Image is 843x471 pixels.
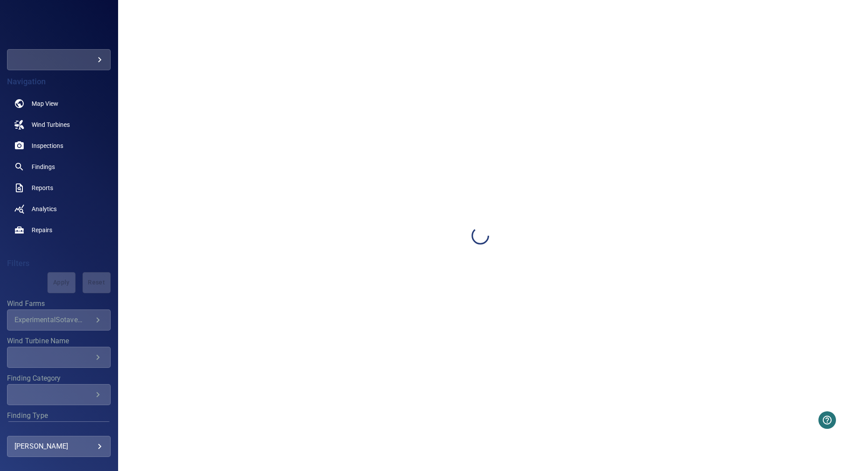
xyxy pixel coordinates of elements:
[7,259,111,268] h4: Filters
[7,114,111,135] a: windturbines noActive
[7,156,111,177] a: findings noActive
[32,162,55,171] span: Findings
[7,93,111,114] a: map noActive
[7,347,111,368] div: Wind Turbine Name
[7,384,111,405] div: Finding Category
[7,300,111,307] label: Wind Farms
[7,309,111,331] div: Wind Farms
[7,219,111,241] a: repairs noActive
[14,439,103,453] div: [PERSON_NAME]
[32,120,70,129] span: Wind Turbines
[32,99,58,108] span: Map View
[7,375,111,382] label: Finding Category
[32,226,52,234] span: Repairs
[7,198,111,219] a: analytics noActive
[7,49,111,70] div: demo
[7,421,111,442] div: Finding Type
[32,205,57,213] span: Analytics
[32,183,53,192] span: Reports
[7,412,111,419] label: Finding Type
[7,338,111,345] label: Wind Turbine Name
[14,316,93,324] div: ExperimentalSotavento
[7,177,111,198] a: reports noActive
[7,135,111,156] a: inspections noActive
[7,77,111,86] h4: Navigation
[32,141,63,150] span: Inspections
